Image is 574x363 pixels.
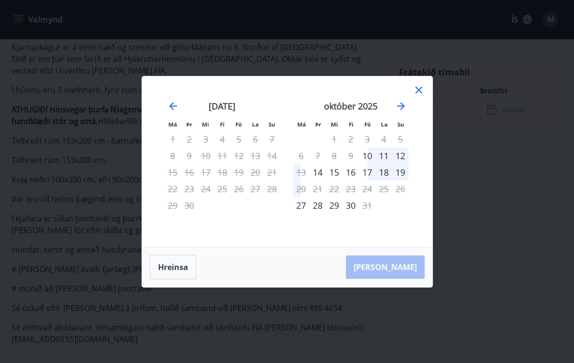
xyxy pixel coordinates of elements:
[342,164,359,181] div: 16
[164,197,181,214] td: Not available. mánudagur, 29. september 2025
[247,164,264,181] td: Not available. laugardagur, 20. september 2025
[197,181,214,197] td: Not available. miðvikudagur, 24. september 2025
[154,88,421,235] div: Calendar
[309,197,326,214] div: 28
[214,181,231,197] td: Not available. fimmtudagur, 25. september 2025
[181,147,197,164] td: Not available. þriðjudagur, 9. september 2025
[359,131,376,147] td: Not available. föstudagur, 3. október 2025
[376,131,392,147] td: Not available. laugardagur, 4. október 2025
[359,164,376,181] div: 17
[264,181,280,197] td: Not available. sunnudagur, 28. september 2025
[164,147,181,164] td: Not available. mánudagur, 8. september 2025
[359,197,376,214] td: Not available. föstudagur, 31. október 2025
[181,164,197,181] td: Not available. þriðjudagur, 16. september 2025
[392,147,409,164] div: 12
[293,164,309,181] div: Aðeins útritun í boði
[231,164,247,181] td: Not available. föstudagur, 19. september 2025
[342,197,359,214] td: Choose fimmtudagur, 30. október 2025 as your check-in date. It’s available.
[264,131,280,147] td: Not available. sunnudagur, 7. september 2025
[181,197,197,214] td: Not available. þriðjudagur, 30. september 2025
[342,181,359,197] td: Not available. fimmtudagur, 23. október 2025
[392,181,409,197] td: Not available. sunnudagur, 26. október 2025
[392,131,409,147] td: Not available. sunnudagur, 5. október 2025
[297,121,306,128] small: Má
[186,121,192,128] small: Þr
[269,121,275,128] small: Su
[214,147,231,164] td: Not available. fimmtudagur, 11. september 2025
[309,164,326,181] div: Aðeins innritun í boði
[214,131,231,147] td: Not available. fimmtudagur, 4. september 2025
[202,121,209,128] small: Mi
[231,181,247,197] td: Not available. föstudagur, 26. september 2025
[326,164,342,181] div: 15
[326,197,342,214] div: 29
[326,197,342,214] td: Choose miðvikudagur, 29. október 2025 as your check-in date. It’s available.
[395,100,407,112] div: Move forward to switch to the next month.
[309,181,326,197] td: Not available. þriðjudagur, 21. október 2025
[342,164,359,181] td: Choose fimmtudagur, 16. október 2025 as your check-in date. It’s available.
[359,147,376,164] div: Aðeins innritun í boði
[342,197,359,214] div: 30
[181,131,197,147] td: Not available. þriðjudagur, 2. september 2025
[293,181,309,197] td: Not available. mánudagur, 20. október 2025
[359,164,376,181] td: Choose föstudagur, 17. október 2025 as your check-in date. It’s available.
[392,164,409,181] td: Choose sunnudagur, 19. október 2025 as your check-in date. It’s available.
[376,147,392,164] td: Choose laugardagur, 11. október 2025 as your check-in date. It’s available.
[168,121,177,128] small: Má
[164,181,181,197] td: Not available. mánudagur, 22. september 2025
[247,131,264,147] td: Not available. laugardagur, 6. september 2025
[376,147,392,164] div: 11
[376,164,392,181] div: 18
[293,197,309,214] td: Choose mánudagur, 27. október 2025 as your check-in date. It’s available.
[264,147,280,164] td: Not available. sunnudagur, 14. september 2025
[264,164,280,181] td: Not available. sunnudagur, 21. september 2025
[326,181,342,197] td: Not available. miðvikudagur, 22. október 2025
[167,100,179,112] div: Move backward to switch to the previous month.
[326,131,342,147] td: Not available. miðvikudagur, 1. október 2025
[309,164,326,181] td: Choose þriðjudagur, 14. október 2025 as your check-in date. It’s available.
[376,181,392,197] td: Not available. laugardagur, 25. október 2025
[164,131,181,147] td: Not available. mánudagur, 1. september 2025
[309,147,326,164] td: Not available. þriðjudagur, 7. október 2025
[164,164,181,181] td: Not available. mánudagur, 15. september 2025
[293,164,309,181] td: Not available. mánudagur, 13. október 2025
[381,121,388,128] small: La
[247,181,264,197] td: Not available. laugardagur, 27. september 2025
[392,147,409,164] td: Choose sunnudagur, 12. október 2025 as your check-in date. It’s available.
[293,197,309,214] div: Aðeins innritun í boði
[197,164,214,181] td: Not available. miðvikudagur, 17. september 2025
[359,197,376,214] div: Aðeins útritun í boði
[359,147,376,164] td: Choose föstudagur, 10. október 2025 as your check-in date. It’s available.
[209,100,235,112] strong: [DATE]
[397,121,404,128] small: Su
[231,147,247,164] td: Not available. föstudagur, 12. september 2025
[331,121,338,128] small: Mi
[197,131,214,147] td: Not available. miðvikudagur, 3. september 2025
[214,164,231,181] td: Not available. fimmtudagur, 18. september 2025
[252,121,259,128] small: La
[342,131,359,147] td: Not available. fimmtudagur, 2. október 2025
[326,164,342,181] td: Choose miðvikudagur, 15. október 2025 as your check-in date. It’s available.
[359,181,376,197] td: Not available. föstudagur, 24. október 2025
[197,147,214,164] td: Not available. miðvikudagur, 10. september 2025
[220,121,225,128] small: Fi
[150,255,197,279] button: Hreinsa
[309,197,326,214] td: Choose þriðjudagur, 28. október 2025 as your check-in date. It’s available.
[315,121,321,128] small: Þr
[235,121,242,128] small: Fö
[181,181,197,197] td: Not available. þriðjudagur, 23. september 2025
[293,147,309,164] td: Not available. mánudagur, 6. október 2025
[349,121,354,128] small: Fi
[326,147,342,164] td: Not available. miðvikudagur, 8. október 2025
[324,100,377,112] strong: október 2025
[231,131,247,147] td: Not available. föstudagur, 5. september 2025
[364,121,371,128] small: Fö
[392,164,409,181] div: 19
[342,147,359,164] td: Not available. fimmtudagur, 9. október 2025
[293,181,309,197] div: Aðeins útritun í boði
[247,147,264,164] td: Not available. laugardagur, 13. september 2025
[376,164,392,181] td: Choose laugardagur, 18. október 2025 as your check-in date. It’s available.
